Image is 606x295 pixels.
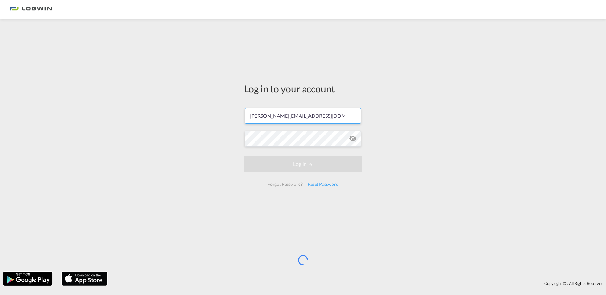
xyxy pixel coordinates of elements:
[265,179,305,190] div: Forgot Password?
[244,82,362,95] div: Log in to your account
[305,179,341,190] div: Reset Password
[245,108,361,124] input: Enter email/phone number
[61,271,108,286] img: apple.png
[10,3,52,17] img: bc73a0e0d8c111efacd525e4c8ad7d32.png
[349,135,357,142] md-icon: icon-eye-off
[111,278,606,289] div: Copyright © . All Rights Reserved
[244,156,362,172] button: LOGIN
[3,271,53,286] img: google.png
